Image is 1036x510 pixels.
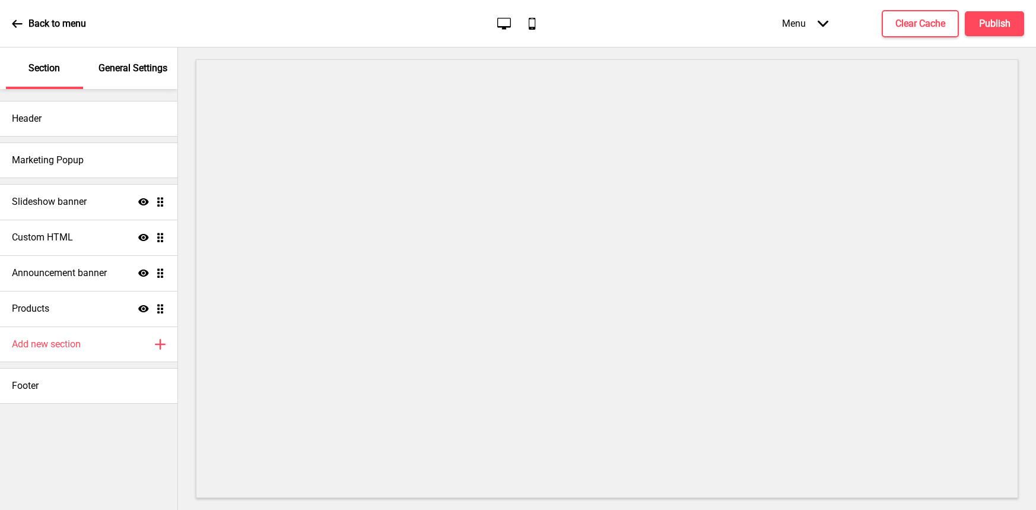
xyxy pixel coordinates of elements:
[12,379,39,392] h4: Footer
[28,17,86,30] p: Back to menu
[895,17,945,30] h4: Clear Cache
[98,62,167,75] p: General Settings
[28,62,60,75] p: Section
[12,112,42,125] h4: Header
[12,154,84,167] h4: Marketing Popup
[12,338,81,351] h4: Add new section
[770,6,840,41] div: Menu
[12,8,86,40] a: Back to menu
[979,17,1010,30] h4: Publish
[12,267,107,280] h4: Announcement banner
[882,10,959,37] button: Clear Cache
[965,11,1024,36] button: Publish
[12,231,73,244] h4: Custom HTML
[12,302,49,315] h4: Products
[12,195,87,208] h4: Slideshow banner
